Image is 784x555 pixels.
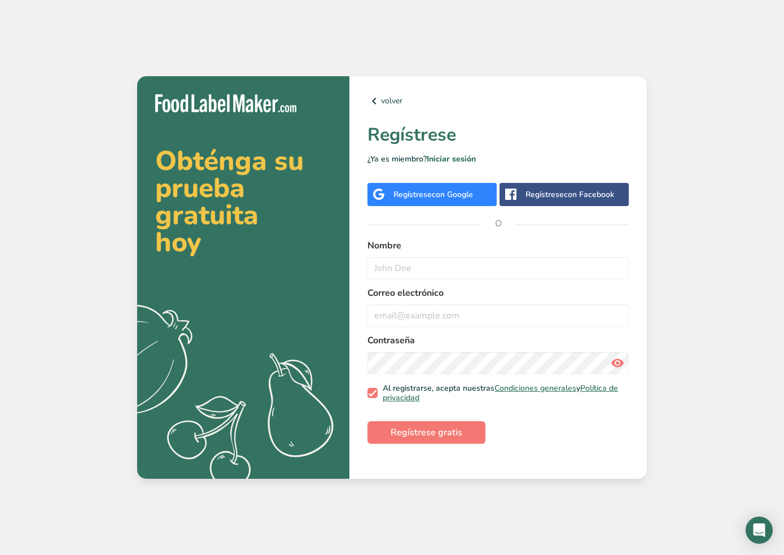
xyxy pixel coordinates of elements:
a: Iniciar sesión [427,154,476,164]
span: O [481,207,515,241]
div: Regístrese [525,189,614,200]
label: Correo electrónico [367,286,629,300]
input: email@example.com [367,304,629,327]
span: Al registrarse, acepta nuestras y [378,383,625,403]
p: ¿Ya es miembro? [367,153,629,165]
h2: Obténga su prueba gratuita hoy [155,147,331,256]
span: Regístrese gratis [391,426,462,439]
input: John Doe [367,257,629,279]
div: Regístrese [393,189,473,200]
button: Regístrese gratis [367,421,485,444]
div: Open Intercom Messenger [746,517,773,544]
span: con Facebook [564,189,614,200]
label: Contraseña [367,334,629,347]
img: Food Label Maker [155,94,296,113]
span: con Google [432,189,473,200]
a: volver [367,94,629,108]
h1: Regístrese [367,121,629,148]
a: Condiciones generales [494,383,576,394]
label: Nombre [367,239,629,252]
a: Política de privacidad [383,383,618,404]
